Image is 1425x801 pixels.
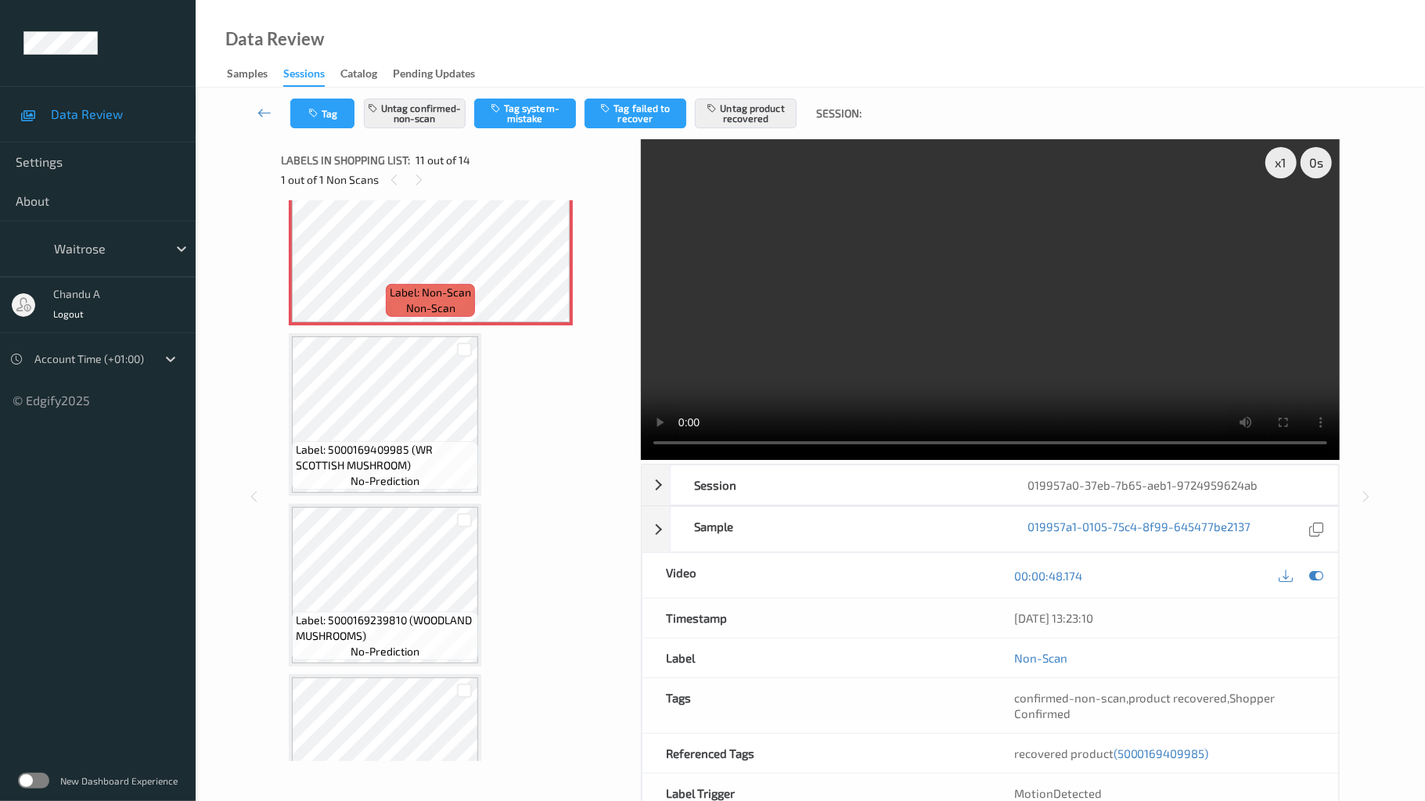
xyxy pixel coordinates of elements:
span: Label: Non-Scan [390,285,471,300]
div: 019957a0-37eb-7b65-aeb1-9724959624ab [1005,465,1339,505]
div: Pending Updates [393,66,475,85]
a: Sessions [283,63,340,87]
span: product recovered [1128,691,1228,705]
div: [DATE] 13:23:10 [1014,610,1315,626]
span: confirmed-non-scan [1014,691,1126,705]
span: Session: [816,106,862,121]
span: (5000169409985) [1114,746,1209,760]
div: Referenced Tags [642,734,991,773]
div: Timestamp [642,598,991,638]
span: Labels in shopping list: [281,153,410,168]
span: no-prediction [351,644,419,659]
span: Label: 5000169239810 (WOODLAND MUSHROOMS) [296,612,474,644]
button: Untag product recovered [695,99,797,128]
span: Label: 5000169409985 (WR SCOTTISH MUSHROOM) [296,442,474,473]
span: 11 out of 14 [416,153,470,168]
button: Untag confirmed-non-scan [364,99,466,128]
div: Session019957a0-37eb-7b65-aeb1-9724959624ab [642,465,1339,505]
div: Sample019957a1-0105-75c4-8f99-645477be2137 [642,506,1339,552]
div: Data Review [225,31,324,47]
a: 019957a1-0105-75c4-8f99-645477be2137 [1028,519,1251,540]
div: Catalog [340,66,377,85]
div: Video [642,553,991,598]
a: Non-Scan [1014,650,1067,666]
a: 00:00:48.174 [1014,568,1082,584]
div: Samples [227,66,268,85]
span: non-scan [406,300,455,316]
div: Session [671,465,1005,505]
a: Pending Updates [393,63,491,85]
div: 0 s [1301,147,1332,178]
div: Label [642,638,991,677]
div: Tags [642,678,991,733]
span: recovered product [1014,746,1209,760]
span: , , [1014,691,1276,720]
div: Sessions [283,66,325,87]
a: Catalog [340,63,393,85]
span: no-prediction [351,473,419,489]
a: Samples [227,63,283,85]
div: Sample [671,507,1005,551]
button: Tag system-mistake [474,99,576,128]
span: Shopper Confirmed [1014,691,1276,720]
button: Tag failed to recover [585,99,686,128]
div: x 1 [1265,147,1297,178]
button: Tag [290,99,354,128]
div: 1 out of 1 Non Scans [281,170,631,189]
